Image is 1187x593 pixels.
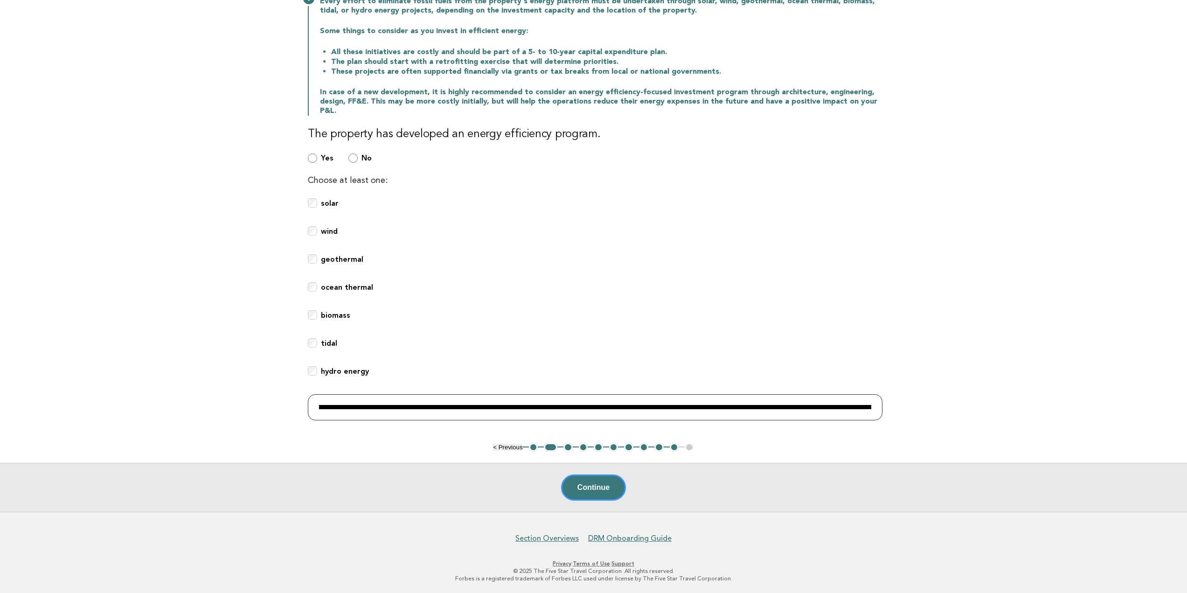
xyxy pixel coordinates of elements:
p: · · [308,560,879,567]
button: 4 [579,443,588,452]
li: These projects are often supported financially via grants or tax breaks from local or national go... [331,67,879,77]
button: 6 [609,443,618,452]
b: hydro energy [321,367,369,376]
a: Support [611,560,634,567]
a: Section Overviews [515,534,579,543]
button: 10 [670,443,679,452]
b: geothermal [321,255,363,264]
p: Some things to consider as you invest in efficient energy: [320,27,879,36]
button: < Previous [493,444,522,451]
p: In case of a new development, it is highly recommended to consider an energy efficiency-focused i... [320,88,879,116]
p: © 2025 The Five Star Travel Corporation. All rights reserved. [308,567,879,575]
h3: The property has developed an energy efficiency program. [308,127,879,142]
b: wind [321,227,338,236]
b: Yes [321,153,333,162]
b: No [361,153,372,162]
b: biomass [321,311,350,320]
b: tidal [321,339,337,348]
a: Privacy [553,560,571,567]
button: 1 [529,443,538,452]
button: 7 [624,443,633,452]
button: 8 [639,443,649,452]
button: 5 [594,443,603,452]
p: Forbes is a registered trademark of Forbes LLC used under license by The Five Star Travel Corpora... [308,575,879,582]
li: All these initiatives are costly and should be part of a 5- to 10-year capital expenditure plan. [331,47,879,57]
button: 9 [654,443,664,452]
button: Continue [561,474,626,501]
li: The plan should start with a retrofitting exercise that will determine priorities. [331,57,879,67]
a: DRM Onboarding Guide [588,534,672,543]
b: ocean thermal [321,283,373,292]
button: 2 [544,443,557,452]
b: solar [321,199,339,208]
a: Terms of Use [573,560,610,567]
button: 3 [563,443,573,452]
p: Choose at least one: [308,174,879,187]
